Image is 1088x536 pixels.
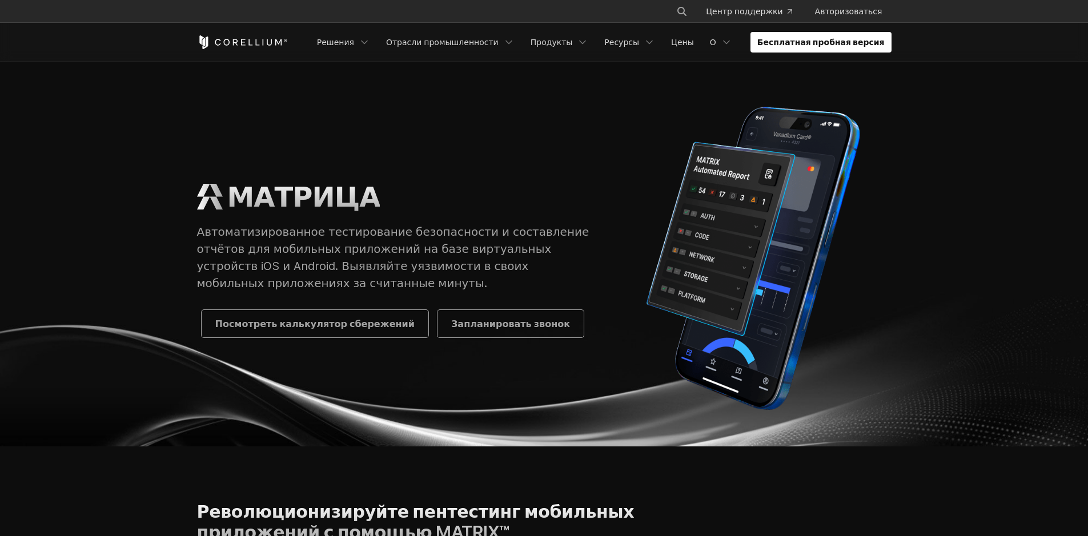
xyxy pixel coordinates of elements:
[706,6,782,16] font: Центр поддержки
[227,180,380,213] font: МАТРИЦА
[451,318,570,329] font: Запланировать звонок
[531,37,573,47] font: Продукты
[197,35,288,49] a: Кореллиум Дом
[197,184,223,209] img: Логотип МАТРИКС
[604,37,639,47] font: Ресурсы
[757,37,885,47] font: Бесплатная пробная версия
[310,32,892,53] div: Меню навигации
[710,37,716,47] font: О
[671,37,694,47] font: Цены
[386,37,499,47] font: Отрасли промышленности
[672,1,692,22] button: Поиск
[197,225,589,290] font: Автоматизированное тестирование безопасности и составление отчётов для мобильных приложений на ба...
[615,98,891,418] img: Автоматизированный отчет Corellium MATRIX для iPhone, показывающий результаты тестирования уязвим...
[663,1,891,22] div: Меню навигации
[437,310,584,337] a: Запланировать звонок
[815,6,882,16] font: Авторизоваться
[202,310,428,337] a: Посмотреть калькулятор сбережений
[317,37,354,47] font: Решения
[215,318,415,329] font: Посмотреть калькулятор сбережений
